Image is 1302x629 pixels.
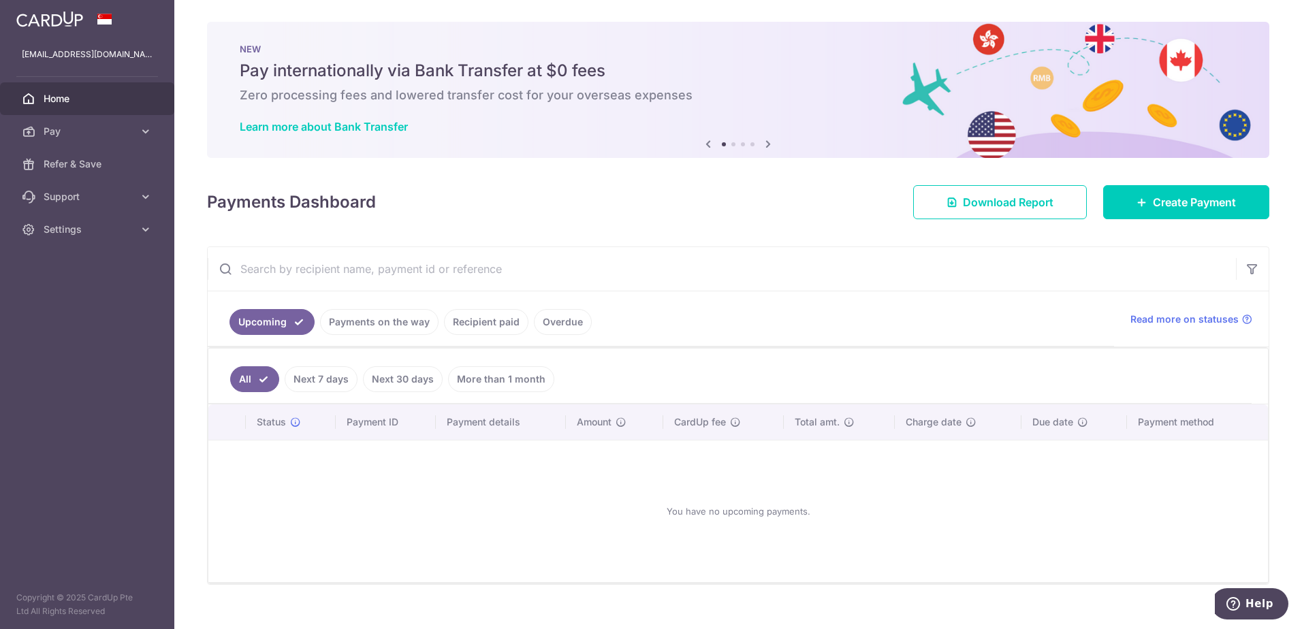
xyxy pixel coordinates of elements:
[1153,194,1236,210] span: Create Payment
[257,415,286,429] span: Status
[44,190,133,204] span: Support
[444,309,528,335] a: Recipient paid
[240,44,1237,54] p: NEW
[1130,312,1239,326] span: Read more on statuses
[1103,185,1269,219] a: Create Payment
[448,366,554,392] a: More than 1 month
[207,22,1269,158] img: Bank transfer banner
[44,157,133,171] span: Refer & Save
[22,48,153,61] p: [EMAIL_ADDRESS][DOMAIN_NAME]
[534,309,592,335] a: Overdue
[230,366,279,392] a: All
[1130,312,1252,326] a: Read more on statuses
[44,92,133,106] span: Home
[906,415,962,429] span: Charge date
[1032,415,1073,429] span: Due date
[44,125,133,138] span: Pay
[44,223,133,236] span: Settings
[336,404,436,440] th: Payment ID
[577,415,612,429] span: Amount
[795,415,840,429] span: Total amt.
[285,366,358,392] a: Next 7 days
[16,11,83,27] img: CardUp
[436,404,566,440] th: Payment details
[1215,588,1288,622] iframe: Opens a widget where you can find more information
[208,247,1236,291] input: Search by recipient name, payment id or reference
[229,309,315,335] a: Upcoming
[240,120,408,133] a: Learn more about Bank Transfer
[913,185,1087,219] a: Download Report
[240,87,1237,103] h6: Zero processing fees and lowered transfer cost for your overseas expenses
[963,194,1053,210] span: Download Report
[363,366,443,392] a: Next 30 days
[674,415,726,429] span: CardUp fee
[225,451,1252,571] div: You have no upcoming payments.
[207,190,376,214] h4: Payments Dashboard
[1127,404,1268,440] th: Payment method
[240,60,1237,82] h5: Pay internationally via Bank Transfer at $0 fees
[320,309,439,335] a: Payments on the way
